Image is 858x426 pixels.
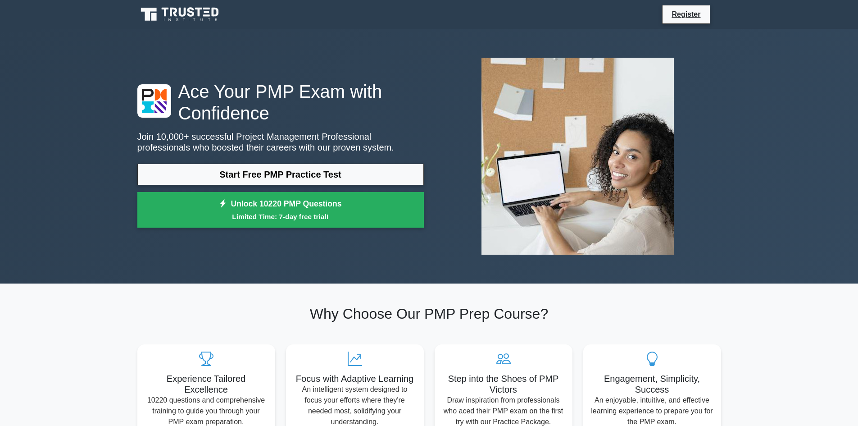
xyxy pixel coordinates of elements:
[145,373,268,395] h5: Experience Tailored Excellence
[666,9,706,20] a: Register
[137,81,424,124] h1: Ace Your PMP Exam with Confidence
[442,373,565,395] h5: Step into the Shoes of PMP Victors
[293,373,417,384] h5: Focus with Adaptive Learning
[137,192,424,228] a: Unlock 10220 PMP QuestionsLimited Time: 7-day free trial!
[137,131,424,153] p: Join 10,000+ successful Project Management Professional professionals who boosted their careers w...
[149,211,413,222] small: Limited Time: 7-day free trial!
[590,373,714,395] h5: Engagement, Simplicity, Success
[137,164,424,185] a: Start Free PMP Practice Test
[137,305,721,322] h2: Why Choose Our PMP Prep Course?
